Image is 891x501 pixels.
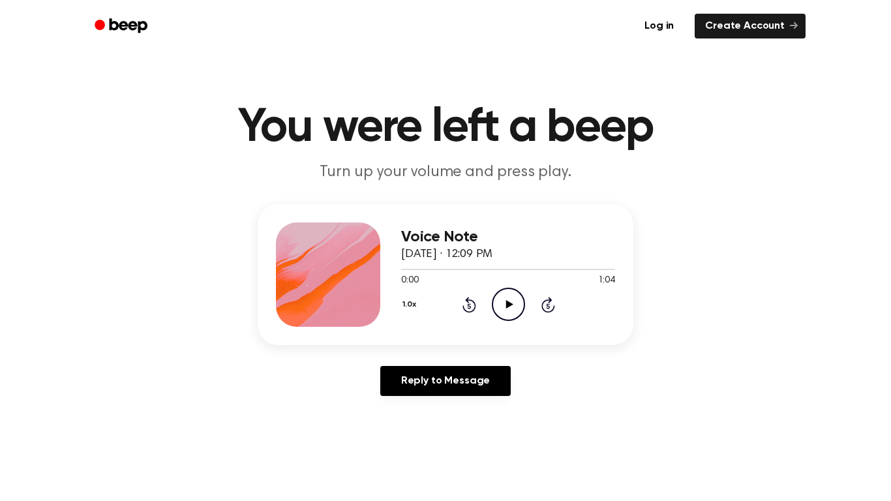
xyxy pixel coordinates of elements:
[631,11,687,41] a: Log in
[112,104,779,151] h1: You were left a beep
[401,249,492,260] span: [DATE] · 12:09 PM
[401,228,615,246] h3: Voice Note
[85,14,159,39] a: Beep
[695,14,806,38] a: Create Account
[380,366,511,396] a: Reply to Message
[401,274,418,288] span: 0:00
[598,274,615,288] span: 1:04
[401,294,421,316] button: 1.0x
[195,162,696,183] p: Turn up your volume and press play.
